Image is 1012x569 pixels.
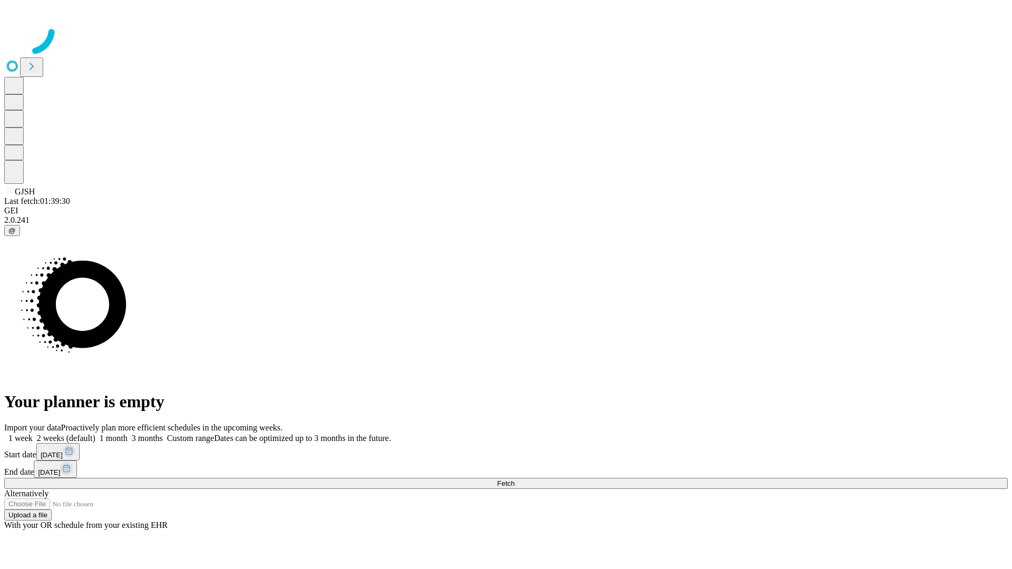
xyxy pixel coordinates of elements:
[4,509,52,521] button: Upload a file
[4,521,168,529] span: With your OR schedule from your existing EHR
[4,460,1008,478] div: End date
[497,479,514,487] span: Fetch
[4,423,61,432] span: Import your data
[8,434,33,443] span: 1 week
[4,197,70,205] span: Last fetch: 01:39:30
[4,489,48,498] span: Alternatively
[167,434,214,443] span: Custom range
[4,478,1008,489] button: Fetch
[4,206,1008,215] div: GEI
[4,392,1008,411] h1: Your planner is empty
[41,451,63,459] span: [DATE]
[4,443,1008,460] div: Start date
[4,225,20,236] button: @
[214,434,391,443] span: Dates can be optimized up to 3 months in the future.
[4,215,1008,225] div: 2.0.241
[38,468,60,476] span: [DATE]
[34,460,77,478] button: [DATE]
[8,227,16,234] span: @
[37,434,95,443] span: 2 weeks (default)
[100,434,128,443] span: 1 month
[61,423,283,432] span: Proactively plan more efficient schedules in the upcoming weeks.
[132,434,163,443] span: 3 months
[36,443,80,460] button: [DATE]
[15,187,35,196] span: GJSH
